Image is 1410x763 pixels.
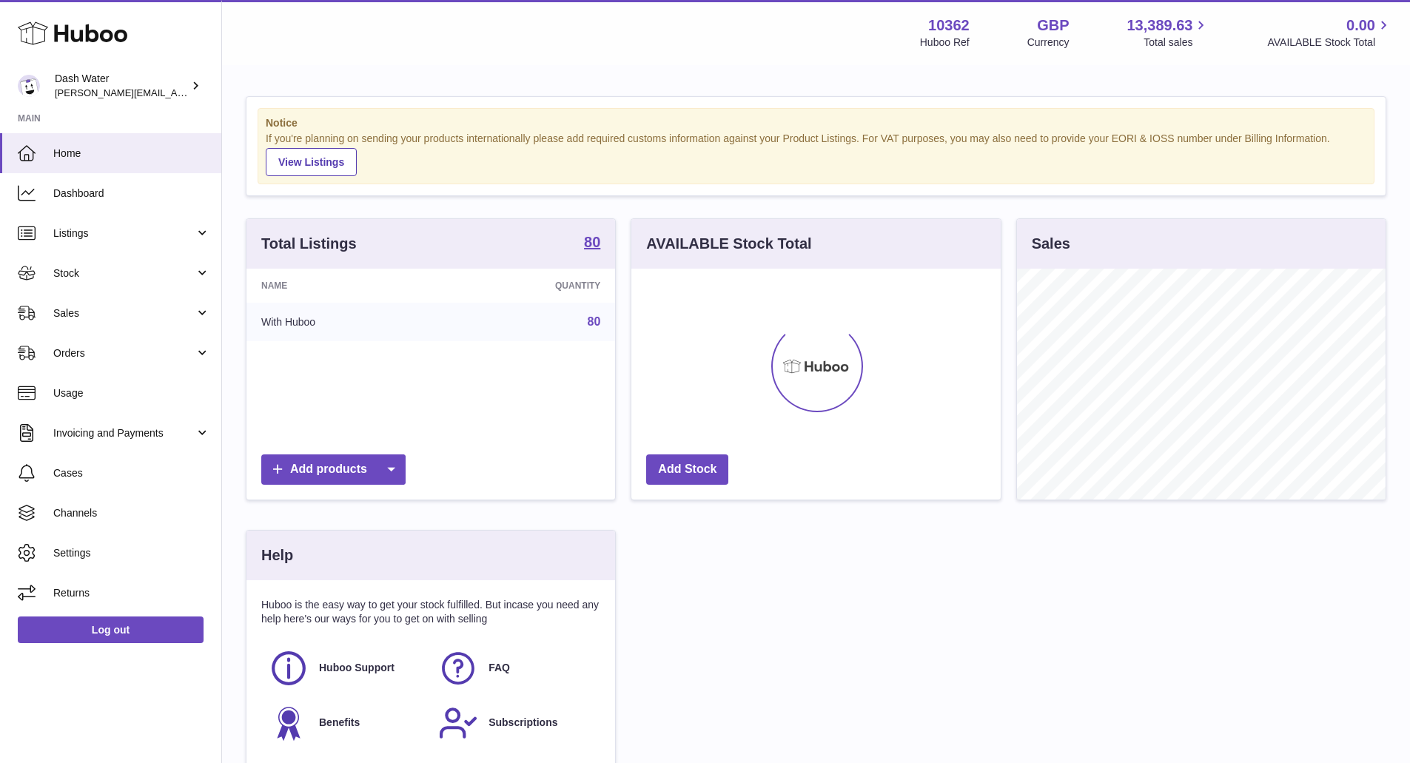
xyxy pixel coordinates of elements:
a: 0.00 AVAILABLE Stock Total [1267,16,1392,50]
span: 0.00 [1346,16,1375,36]
span: Stock [53,266,195,280]
h3: Help [261,545,293,565]
span: Invoicing and Payments [53,426,195,440]
span: Returns [53,586,210,600]
div: Currency [1027,36,1070,50]
div: If you're planning on sending your products internationally please add required customs informati... [266,132,1366,176]
a: Huboo Support [269,648,423,688]
span: Orders [53,346,195,360]
strong: 80 [584,235,600,249]
span: Benefits [319,716,360,730]
span: 13,389.63 [1127,16,1192,36]
span: Dashboard [53,186,210,201]
th: Quantity [441,269,615,303]
span: Subscriptions [489,716,557,730]
span: Cases [53,466,210,480]
h3: Total Listings [261,234,357,254]
h3: Sales [1032,234,1070,254]
h3: AVAILABLE Stock Total [646,234,811,254]
span: [PERSON_NAME][EMAIL_ADDRESS][DOMAIN_NAME] [55,87,297,98]
div: Huboo Ref [920,36,970,50]
span: Listings [53,226,195,241]
a: Add Stock [646,454,728,485]
a: Log out [18,616,204,643]
a: Subscriptions [438,703,593,743]
a: FAQ [438,648,593,688]
a: Benefits [269,703,423,743]
a: 80 [588,315,601,328]
span: Channels [53,506,210,520]
a: Add products [261,454,406,485]
a: View Listings [266,148,357,176]
span: Huboo Support [319,661,395,675]
a: 80 [584,235,600,252]
a: 13,389.63 Total sales [1127,16,1209,50]
span: Sales [53,306,195,320]
strong: GBP [1037,16,1069,36]
span: Total sales [1144,36,1209,50]
span: Usage [53,386,210,400]
strong: 10362 [928,16,970,36]
div: Dash Water [55,72,188,100]
span: FAQ [489,661,510,675]
span: Settings [53,546,210,560]
th: Name [246,269,441,303]
strong: Notice [266,116,1366,130]
img: james@dash-water.com [18,75,40,97]
p: Huboo is the easy way to get your stock fulfilled. But incase you need any help here's our ways f... [261,598,600,626]
td: With Huboo [246,303,441,341]
span: Home [53,147,210,161]
span: AVAILABLE Stock Total [1267,36,1392,50]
